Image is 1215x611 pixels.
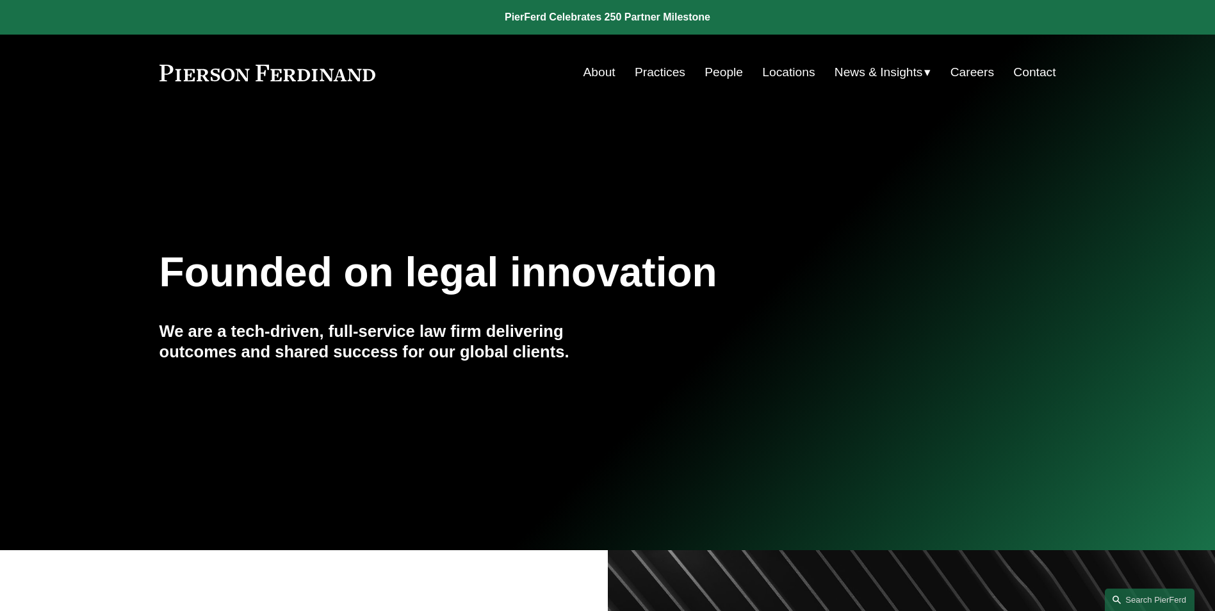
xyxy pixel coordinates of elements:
h4: We are a tech-driven, full-service law firm delivering outcomes and shared success for our global... [159,321,608,363]
h1: Founded on legal innovation [159,249,907,296]
a: People [705,60,743,85]
a: folder dropdown [835,60,931,85]
a: Careers [950,60,994,85]
a: Locations [762,60,815,85]
span: News & Insights [835,61,923,84]
a: Contact [1013,60,1056,85]
a: About [583,60,616,85]
a: Search this site [1105,589,1195,611]
a: Practices [635,60,685,85]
